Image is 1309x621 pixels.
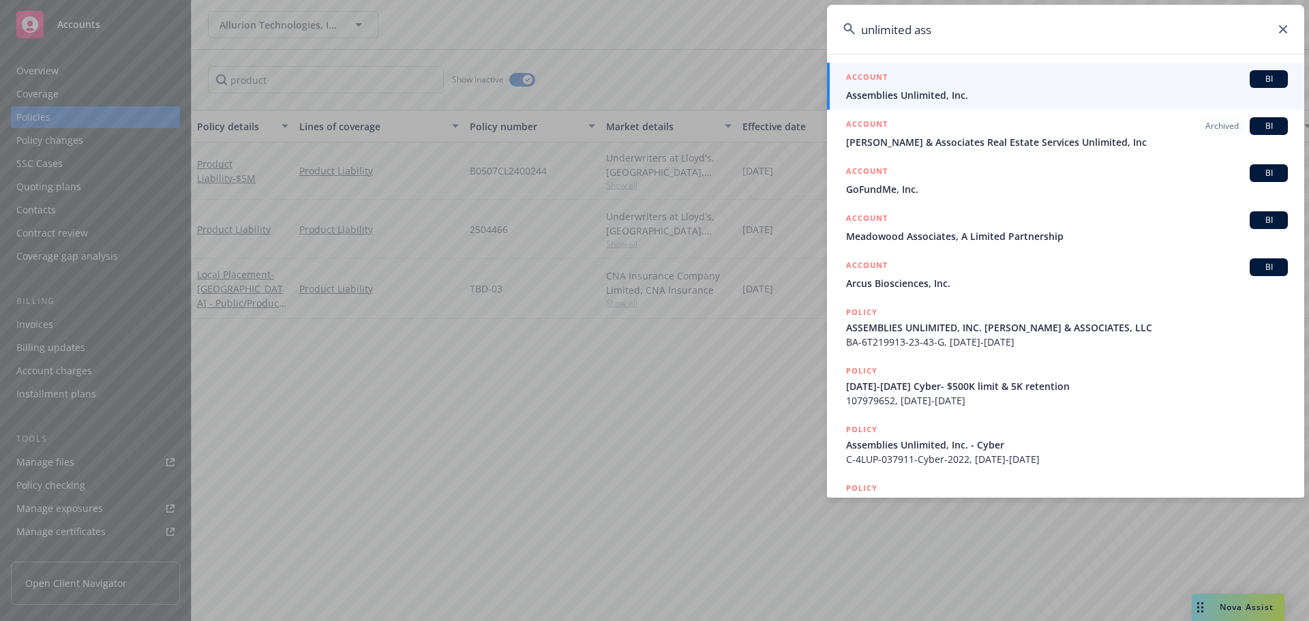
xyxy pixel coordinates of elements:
[846,305,877,319] h5: POLICY
[846,393,1288,408] span: 107979652, [DATE]-[DATE]
[827,63,1304,110] a: ACCOUNTBIAssemblies Unlimited, Inc.
[846,258,888,275] h5: ACCOUNT
[846,164,888,181] h5: ACCOUNT
[827,251,1304,298] a: ACCOUNTBIArcus Biosciences, Inc.
[846,364,877,378] h5: POLICY
[1255,120,1282,132] span: BI
[1255,261,1282,273] span: BI
[1255,73,1282,85] span: BI
[827,415,1304,474] a: POLICYAssemblies Unlimited, Inc. - CyberC-4LUP-037911-Cyber-2022, [DATE]-[DATE]
[846,211,888,228] h5: ACCOUNT
[846,335,1288,349] span: BA-6T219913-23-43-G, [DATE]-[DATE]
[827,474,1304,532] a: POLICYAssemblies Unlimited, Inc. - Cyber
[846,88,1288,102] span: Assemblies Unlimited, Inc.
[846,70,888,87] h5: ACCOUNT
[846,320,1288,335] span: ASSEMBLIES UNLIMITED, INC. [PERSON_NAME] & ASSOCIATES, LLC
[846,379,1288,393] span: [DATE]-[DATE] Cyber- $500K limit & 5K retention
[846,135,1288,149] span: [PERSON_NAME] & Associates Real Estate Services Unlimited, Inc
[1255,214,1282,226] span: BI
[846,423,877,436] h5: POLICY
[846,481,877,495] h5: POLICY
[827,357,1304,415] a: POLICY[DATE]-[DATE] Cyber- $500K limit & 5K retention107979652, [DATE]-[DATE]
[846,452,1288,466] span: C-4LUP-037911-Cyber-2022, [DATE]-[DATE]
[846,229,1288,243] span: Meadowood Associates, A Limited Partnership
[846,496,1288,511] span: Assemblies Unlimited, Inc. - Cyber
[846,182,1288,196] span: GoFundMe, Inc.
[846,117,888,134] h5: ACCOUNT
[827,204,1304,251] a: ACCOUNTBIMeadowood Associates, A Limited Partnership
[827,157,1304,204] a: ACCOUNTBIGoFundMe, Inc.
[1255,167,1282,179] span: BI
[846,276,1288,290] span: Arcus Biosciences, Inc.
[827,5,1304,54] input: Search...
[846,438,1288,452] span: Assemblies Unlimited, Inc. - Cyber
[827,298,1304,357] a: POLICYASSEMBLIES UNLIMITED, INC. [PERSON_NAME] & ASSOCIATES, LLCBA-6T219913-23-43-G, [DATE]-[DATE]
[827,110,1304,157] a: ACCOUNTArchivedBI[PERSON_NAME] & Associates Real Estate Services Unlimited, Inc
[1205,120,1239,132] span: Archived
